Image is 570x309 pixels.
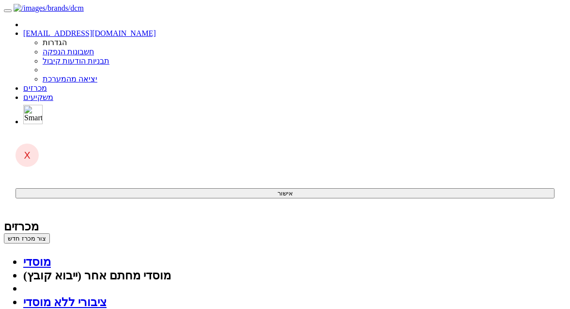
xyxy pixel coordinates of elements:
[23,105,43,124] img: SmartBull Logo
[23,29,156,37] a: [EMAIL_ADDRESS][DOMAIN_NAME]
[23,269,171,282] a: מוסדי מחתם אחר (ייבוא קובץ)
[23,93,53,101] a: משקיעים
[43,57,109,65] a: תבניות הודעות קיבול
[4,233,50,244] button: צור מכרז חדש
[24,149,31,161] span: X
[43,75,97,83] a: יציאה מהמערכת
[15,188,555,198] button: אישור
[4,220,566,233] div: מכרזים
[43,38,566,47] li: הגדרות
[23,84,47,92] a: מכרזים
[23,256,51,268] a: מוסדי
[14,4,84,13] img: /images/brands/dcm
[23,296,107,309] a: ציבורי ללא מוסדי
[43,48,94,56] a: חשבונות הנפקה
